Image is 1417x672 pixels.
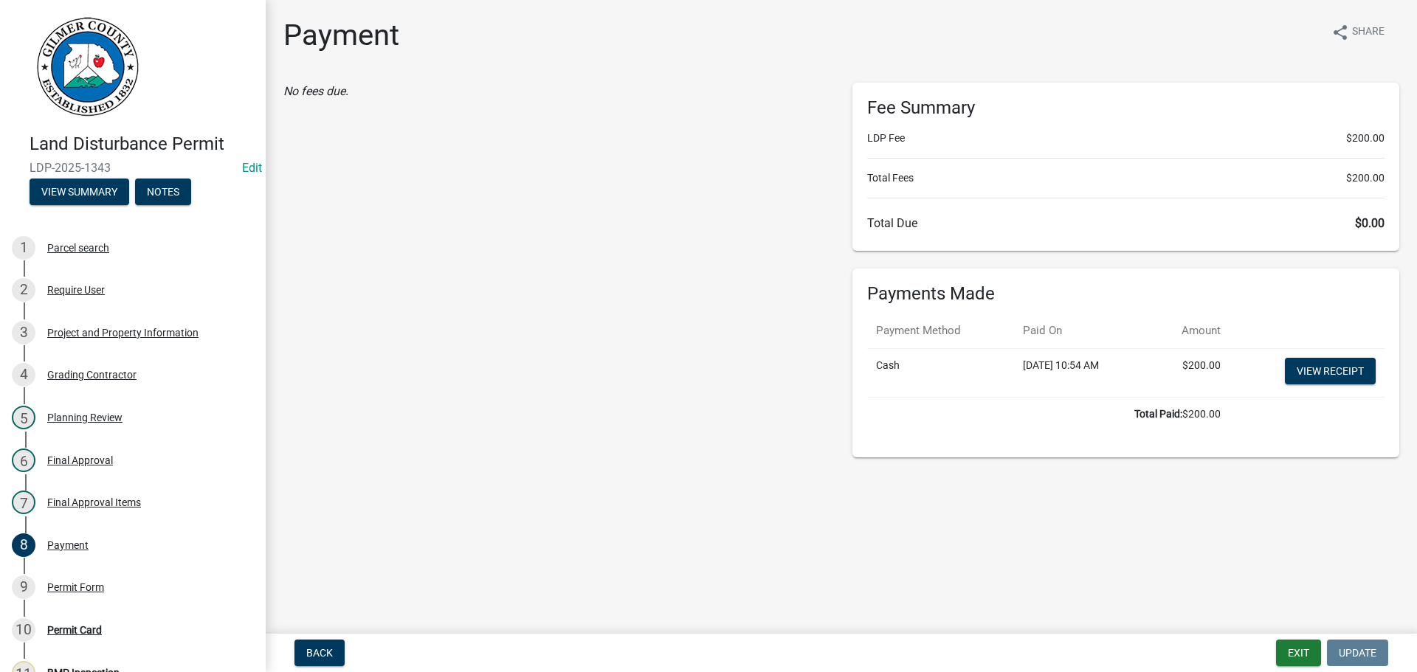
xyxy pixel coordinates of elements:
div: 6 [12,448,35,472]
span: $0.00 [1355,216,1385,230]
td: $200.00 [867,397,1230,431]
th: Amount [1148,314,1230,348]
div: Final Approval [47,455,113,465]
span: Back [306,647,333,659]
wm-modal-confirm: Edit Application Number [242,161,262,175]
div: Parcel search [47,243,109,253]
span: $200.00 [1346,131,1385,146]
wm-modal-confirm: Summary [30,187,129,198]
div: Grading Contractor [47,370,137,380]
h6: Fee Summary [867,97,1385,119]
div: Planning Review [47,412,123,423]
span: Update [1339,647,1376,659]
h4: Land Disturbance Permit [30,134,254,155]
li: Total Fees [867,170,1385,186]
button: shareShare [1320,18,1396,46]
div: Permit Form [47,582,104,592]
div: 3 [12,321,35,344]
div: Payment [47,540,89,550]
div: Permit Card [47,625,102,635]
div: 8 [12,533,35,557]
td: $200.00 [1148,348,1230,397]
div: 2 [12,278,35,302]
div: 5 [12,406,35,429]
div: 7 [12,491,35,514]
button: Exit [1276,640,1321,666]
a: View receipt [1285,358,1376,384]
button: Notes [135,179,191,205]
div: 1 [12,236,35,260]
wm-modal-confirm: Notes [135,187,191,198]
th: Paid On [1014,314,1148,348]
img: Gilmer County, Georgia [30,15,140,118]
span: $200.00 [1346,170,1385,186]
td: Cash [867,348,1014,397]
div: Project and Property Information [47,328,199,338]
div: 4 [12,363,35,387]
th: Payment Method [867,314,1014,348]
span: Share [1352,24,1385,41]
div: Final Approval Items [47,497,141,508]
h6: Payments Made [867,283,1385,305]
button: Update [1327,640,1388,666]
li: LDP Fee [867,131,1385,146]
div: 9 [12,575,35,599]
button: Back [294,640,345,666]
span: LDP-2025-1343 [30,161,236,175]
div: Require User [47,285,105,295]
b: Total Paid: [1134,408,1182,420]
button: View Summary [30,179,129,205]
h6: Total Due [867,216,1385,230]
div: 10 [12,618,35,642]
td: [DATE] 10:54 AM [1014,348,1148,397]
i: share [1331,24,1349,41]
i: No fees due. [283,84,348,98]
a: Edit [242,161,262,175]
h1: Payment [283,18,399,53]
